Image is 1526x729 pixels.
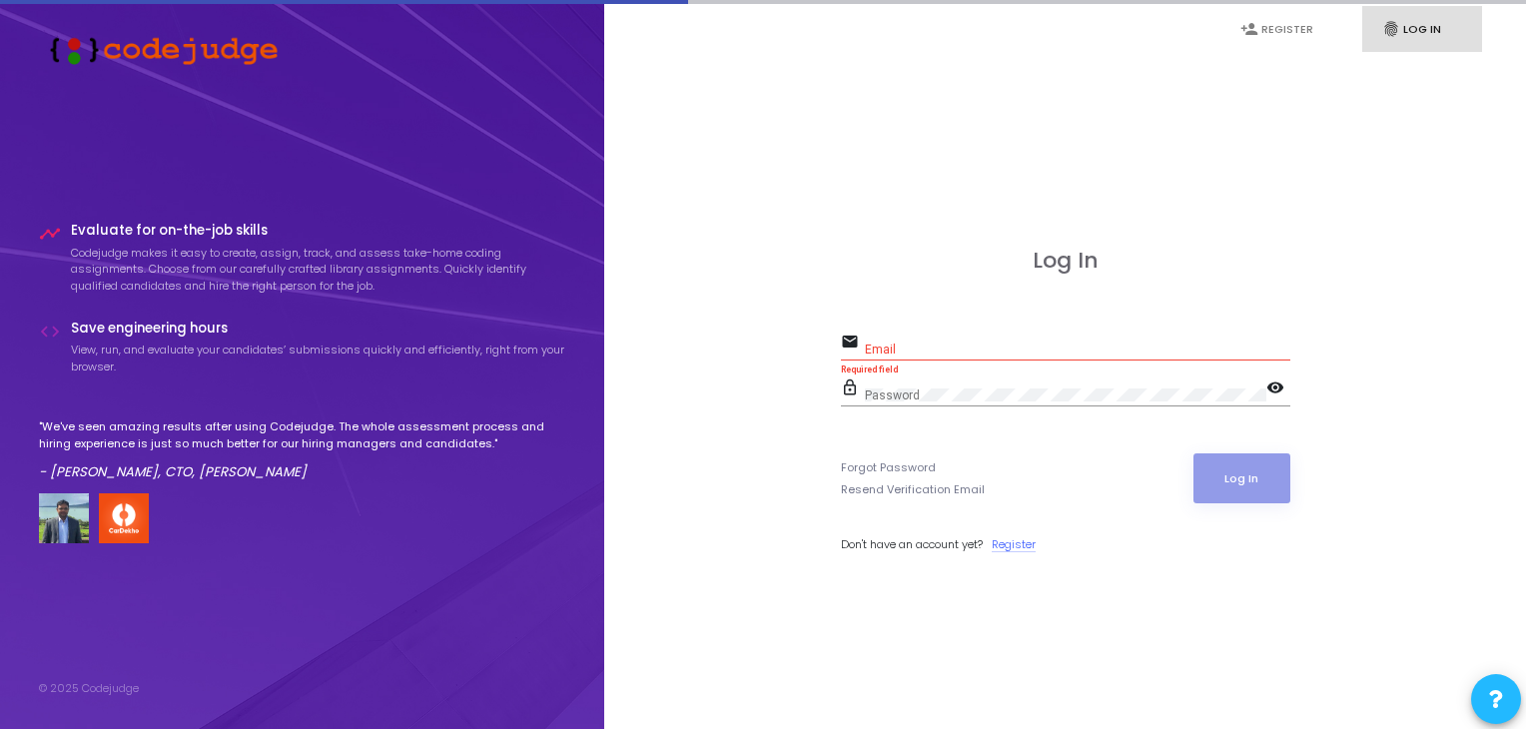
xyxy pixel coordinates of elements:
a: Forgot Password [841,459,936,476]
i: timeline [39,223,61,245]
p: "We've seen amazing results after using Codejudge. The whole assessment process and hiring experi... [39,418,566,451]
p: Codejudge makes it easy to create, assign, track, and assess take-home coding assignments. Choose... [71,245,566,295]
em: - [PERSON_NAME], CTO, [PERSON_NAME] [39,462,307,481]
a: Resend Verification Email [841,481,985,498]
div: © 2025 Codejudge [39,680,139,697]
h4: Evaluate for on-the-job skills [71,223,566,239]
img: company-logo [99,493,149,543]
strong: Required field [841,364,898,374]
mat-icon: visibility [1266,377,1290,401]
p: View, run, and evaluate your candidates’ submissions quickly and efficiently, right from your bro... [71,342,566,374]
i: code [39,321,61,343]
a: Register [992,536,1036,553]
h3: Log In [841,248,1290,274]
button: Log In [1193,453,1290,503]
span: Don't have an account yet? [841,536,983,552]
mat-icon: lock_outline [841,377,865,401]
mat-icon: email [841,332,865,356]
a: person_addRegister [1220,6,1340,53]
img: user image [39,493,89,543]
input: Email [865,343,1290,357]
h4: Save engineering hours [71,321,566,337]
a: fingerprintLog In [1362,6,1482,53]
i: fingerprint [1382,20,1400,38]
i: person_add [1240,20,1258,38]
